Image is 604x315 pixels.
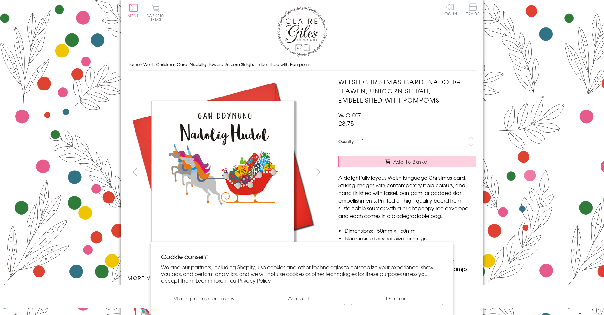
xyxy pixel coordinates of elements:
[312,165,326,179] button: next
[128,274,326,282] h3: More views
[128,13,140,18] span: Menu
[253,292,345,305] button: Accept
[351,292,443,305] button: Decline
[238,277,271,284] a: Privacy Policy
[128,165,142,179] button: prev
[338,111,361,119] span: WJOL007
[338,138,354,144] label: Quantity
[141,61,142,67] span: ›
[326,77,516,268] img: Welsh Christmas Card, Nadolig Llawen, Unicorn Sleigh, Embellished with Pompoms
[338,119,354,128] span: £3.75
[173,294,234,302] span: Manage preferences
[442,3,457,16] a: Log In
[345,234,476,242] li: Blank inside for your own message
[338,77,476,104] h1: Welsh Christmas Card, Nadolig Llawen, Unicorn Sleigh, Embellished with Pompoms
[338,174,476,219] p: A delightfully joyous Welsh language Christmas card. Striking images with contemporary bold colou...
[128,61,140,67] a: Home
[345,227,476,234] li: Dimensions: 150mm x 150mm
[161,292,246,305] button: Manage preferences
[161,264,443,284] p: We and our partners, including Shopify, use cookies and other technologies to personalize your ex...
[277,6,327,57] img: Claire Giles Greetings Cards
[128,77,318,268] img: Welsh Christmas Card, Nadolig Llawen, Unicorn Sleigh, Embellished with Pompoms
[466,3,480,17] a: Trade
[147,5,164,21] button: Basket0 items
[143,61,310,67] span: Welsh Christmas Card, Nadolig Llawen, Unicorn Sleigh, Embellished with Pompoms
[128,58,476,71] nav: breadcrumbs
[149,13,164,22] span: 0 items
[338,156,476,167] button: Add to Basket
[128,4,140,17] button: Menu
[466,3,480,16] span: Trade
[161,252,443,261] h2: Cookie consent
[393,158,430,165] span: Add to Basket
